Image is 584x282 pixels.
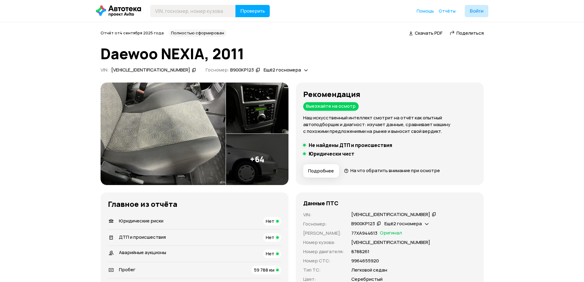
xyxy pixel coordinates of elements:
[264,67,301,73] span: Ещё 2 госномера
[351,221,375,227] div: В900КР123
[303,164,339,178] button: Подробнее
[384,220,422,227] span: Ещё 2 госномера
[303,102,359,111] div: Выезжайте на осмотр
[351,248,369,255] p: 8788261
[101,30,164,36] span: Отчёт от 4 сентября 2025 года
[266,234,274,241] span: Нет
[119,266,136,273] span: Пробег
[101,67,109,73] span: VIN :
[230,67,254,73] div: В900КР123
[351,257,379,264] p: 9964655920
[309,151,354,157] h5: Юридически чист
[240,9,265,14] span: Проверить
[303,248,344,255] p: Номер двигателя :
[101,45,484,62] h1: Daewoo NEXIA, 2011
[350,167,440,174] span: На что обратить внимание при осмотре
[470,9,483,14] span: Войти
[303,239,344,246] p: Номер кузова :
[351,239,430,246] p: [VEHICLE_IDENTIFICATION_NUMBER]
[439,8,456,14] a: Отчёты
[351,267,387,273] p: Легковой седан
[450,30,484,36] a: Поделиться
[235,5,270,17] button: Проверить
[308,168,334,174] span: Подробнее
[119,234,166,240] span: ДТП и происшествия
[303,114,476,135] p: Наш искусственный интеллект смотрит на отчёт как опытный автоподборщик и диагност: изучает данные...
[206,67,229,73] span: Госномер:
[119,218,163,224] span: Юридические риски
[409,30,442,36] a: Скачать PDF
[254,267,274,273] span: 59 788 км
[303,200,338,207] h4: Данные ПТС
[303,257,344,264] p: Номер СТС :
[108,200,281,208] h3: Главное из отчёта
[415,30,442,36] span: Скачать PDF
[150,5,236,17] input: VIN, госномер, номер кузова
[266,218,274,224] span: Нет
[417,8,434,14] a: Помощь
[303,90,476,99] h3: Рекомендация
[344,167,440,174] a: На что обратить внимание при осмотре
[456,30,484,36] span: Поделиться
[303,230,344,237] p: [PERSON_NAME] :
[303,221,344,227] p: Госномер :
[266,250,274,257] span: Нет
[380,230,402,237] span: Оригинал
[465,5,488,17] button: Войти
[351,211,430,218] div: [VEHICLE_IDENTIFICATION_NUMBER]
[111,67,190,73] div: [VEHICLE_IDENTIFICATION_NUMBER]
[309,142,392,148] h5: Не найдены ДТП и происшествия
[303,211,344,218] p: VIN :
[169,29,227,37] div: Полностью сформирован
[303,267,344,273] p: Тип ТС :
[119,249,166,256] span: Аварийные аукционы
[351,230,377,237] p: 77ХА944613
